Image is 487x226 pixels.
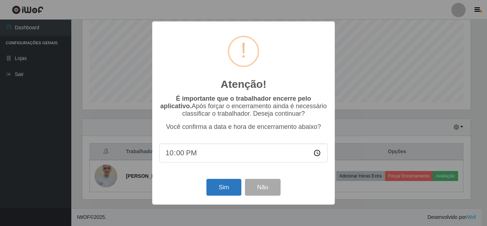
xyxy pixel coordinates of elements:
b: É importante que o trabalhador encerre pelo aplicativo. [160,95,311,110]
button: Sim [206,179,241,196]
p: Você confirma a data e hora de encerramento abaixo? [159,123,328,131]
p: Após forçar o encerramento ainda é necessário classificar o trabalhador. Deseja continuar? [159,95,328,117]
button: Não [245,179,280,196]
h2: Atenção! [221,78,266,91]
